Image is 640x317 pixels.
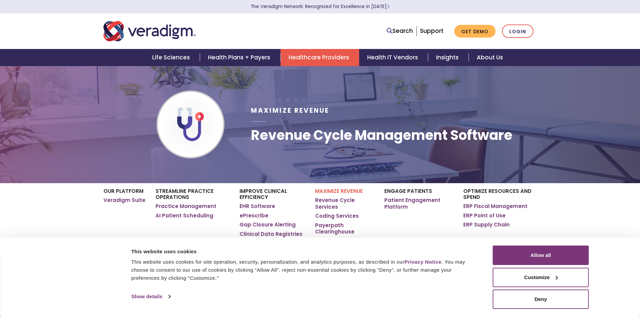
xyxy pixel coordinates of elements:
[387,27,413,36] a: Search
[200,49,280,66] a: Health Plans + Payers
[103,20,196,42] img: Veradigm logo
[502,24,534,38] a: Login
[315,197,374,210] a: Revenue Cycle Services
[240,221,296,228] a: Gap Closure Alerting
[493,246,589,265] button: Allow all
[359,49,428,66] a: Health IT Vendors
[420,27,443,35] a: Support
[251,127,512,143] h1: Revenue Cycle Management Software
[156,203,216,210] a: Practice Management
[428,49,469,66] a: Insights
[493,268,589,287] button: Customize
[281,49,359,66] a: Healthcare Providers
[463,212,506,219] a: ERP Point of Use
[240,203,275,210] a: EHR Software
[315,222,374,235] a: Payerpath Clearinghouse
[384,197,453,210] a: Patient Engagement Platform
[156,212,213,219] a: AI Patient Scheduling
[404,259,441,265] a: Privacy Notice
[240,231,302,237] a: Clinical Data Registries
[463,221,510,228] a: ERP Supply Chain
[251,106,329,115] span: Maximize Revenue
[469,49,511,66] a: About Us
[144,49,200,66] a: Life Sciences
[251,3,390,10] a: The Veradigm Network: Recognized for Excellence in [DATE]Learn More
[131,248,478,256] div: This website uses cookies
[103,197,145,204] a: Veradigm Suite
[463,203,527,210] a: ERP Fiscal Management
[387,3,390,10] span: Learn More
[493,289,589,309] button: Deny
[131,258,478,282] div: This website uses cookies for site operation, security, personalization, and analytics purposes, ...
[240,212,268,219] a: ePrescribe
[315,213,359,219] a: Coding Services
[131,292,170,302] a: Show details
[454,25,496,38] a: Get Demo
